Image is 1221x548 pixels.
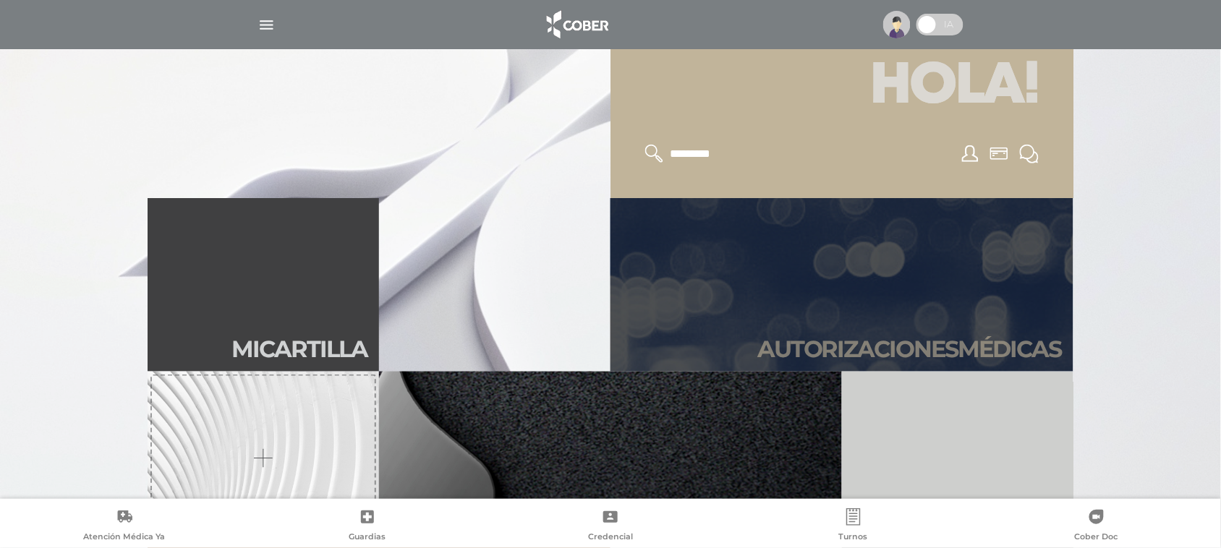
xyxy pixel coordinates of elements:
a: Guardias [246,508,489,545]
a: Micartilla [148,198,379,372]
a: Meds [379,372,842,545]
a: Cober Doc [975,508,1218,545]
a: Autorizacionesmédicas [610,198,1073,372]
img: logo_cober_home-white.png [539,7,615,42]
span: Guardias [349,531,386,544]
span: Turnos [839,531,868,544]
a: Atención Médica Ya [3,508,246,545]
img: Cober_menu-lines-white.svg [258,16,276,34]
a: Credencial [489,508,732,545]
h1: Hola! [628,46,1056,127]
span: Cober Doc [1075,531,1118,544]
span: Atención Médica Ya [84,531,166,544]
img: profile-placeholder.svg [883,11,911,38]
h2: Mi car tilla [231,335,367,363]
span: Credencial [588,531,633,544]
a: Turnos [732,508,975,545]
h2: Autori zaciones médicas [757,335,1062,363]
